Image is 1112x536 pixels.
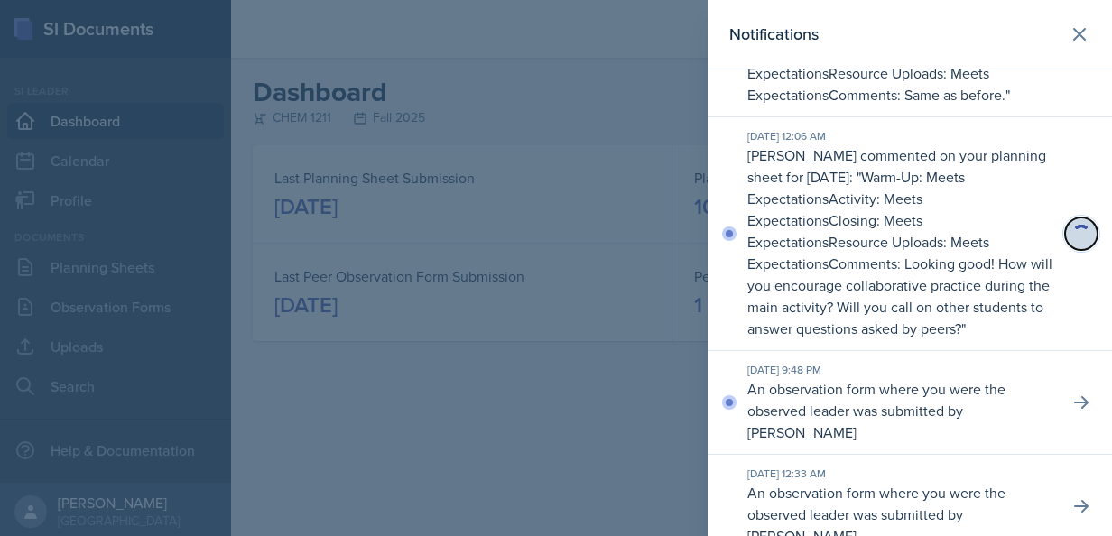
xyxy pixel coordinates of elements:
[747,378,1054,443] p: An observation form where you were the observed leader was submitted by [PERSON_NAME]
[829,85,1005,105] p: Comments: Same as before.
[747,128,1054,144] div: [DATE] 12:06 AM
[747,254,1052,338] p: Comments: Looking good! How will you encourage collaborative practice during the main activity? W...
[729,22,819,47] h2: Notifications
[747,232,989,273] p: Resource Uploads: Meets Expectations
[747,189,922,230] p: Activity: Meets Expectations
[747,144,1054,339] p: [PERSON_NAME] commented on your planning sheet for [DATE]: " "
[747,466,1054,482] div: [DATE] 12:33 AM
[747,362,1054,378] div: [DATE] 9:48 PM
[747,210,922,252] p: Closing: Meets Expectations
